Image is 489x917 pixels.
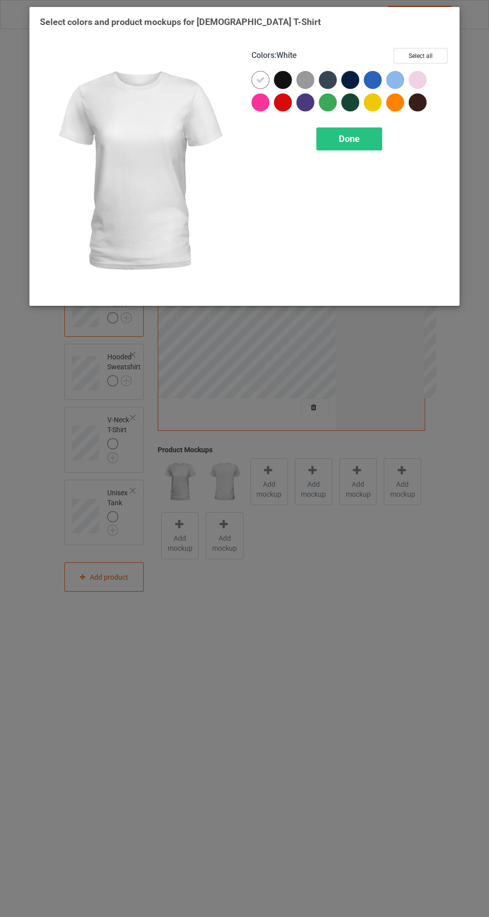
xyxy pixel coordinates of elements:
span: Done [339,133,360,144]
span: White [276,50,297,60]
button: Select all [394,48,448,63]
h4: : [251,50,297,61]
img: regular.jpg [40,48,238,295]
span: Colors [251,50,274,60]
span: Select colors and product mockups for [DEMOGRAPHIC_DATA] T-Shirt [40,16,321,27]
